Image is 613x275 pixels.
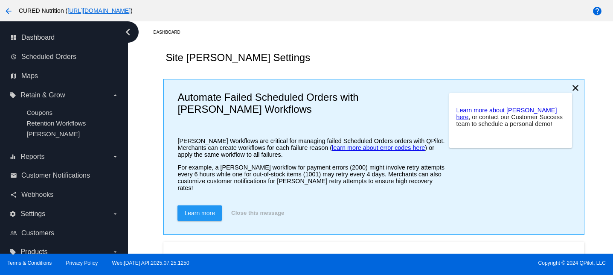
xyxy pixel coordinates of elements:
[570,83,581,93] mat-icon: close
[10,191,17,198] i: share
[10,69,119,83] a: map Maps
[21,72,38,80] span: Maps
[21,53,76,61] span: Scheduled Orders
[20,153,44,161] span: Reports
[121,25,135,39] i: chevron_left
[21,191,53,199] span: Webhooks
[20,210,45,218] span: Settings
[10,73,17,79] i: map
[112,249,119,255] i: arrow_drop_down
[332,144,425,151] a: learn more about error codes here
[9,211,16,217] i: settings
[166,52,310,64] h2: Site [PERSON_NAME] Settings
[10,172,17,179] i: email
[26,130,80,137] a: [PERSON_NAME]
[112,153,119,160] i: arrow_drop_down
[26,109,52,116] a: Coupons
[20,248,47,256] span: Products
[10,226,119,240] a: people_outline Customers
[9,153,16,160] i: equalizer
[229,205,287,221] button: Close this message
[10,53,17,60] i: update
[3,6,14,16] mat-icon: arrow_back
[10,50,119,64] a: update Scheduled Orders
[10,230,17,237] i: people_outline
[456,114,563,127] span: , or contact our Customer Success team to schedule a personal demo!
[21,229,54,237] span: Customers
[21,34,55,41] span: Dashboard
[112,260,189,266] a: Web:[DATE] API:2025.07.25.1250
[19,7,133,14] span: CURED Nutrition ( )
[10,188,119,202] a: share Webhooks
[112,92,119,99] i: arrow_drop_down
[67,7,131,14] a: [URL][DOMAIN_NAME]
[21,172,90,179] span: Customer Notifications
[153,26,188,39] a: Dashboard
[9,249,16,255] i: local_offer
[10,34,17,41] i: dashboard
[9,92,16,99] i: local_offer
[112,211,119,217] i: arrow_drop_down
[10,169,119,182] a: email Customer Notifications
[26,120,86,127] a: Retention Workflows
[20,91,65,99] span: Retain & Grow
[177,137,444,158] p: [PERSON_NAME] Workflows are critical for managing failed Scheduled Orders orders with QPilot. Mer...
[177,164,444,191] p: For example, a [PERSON_NAME] workflow for payment errors (2000) might involve retry attempts ever...
[314,260,606,266] span: Copyright © 2024 QPilot, LLC
[184,210,215,216] span: Learn more
[456,107,557,120] a: Learn more about [PERSON_NAME] here
[10,31,119,44] a: dashboard Dashboard
[592,6,602,16] mat-icon: help
[177,205,222,221] a: Learn more
[177,91,444,115] h2: Automate Failed Scheduled Orders with [PERSON_NAME] Workflows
